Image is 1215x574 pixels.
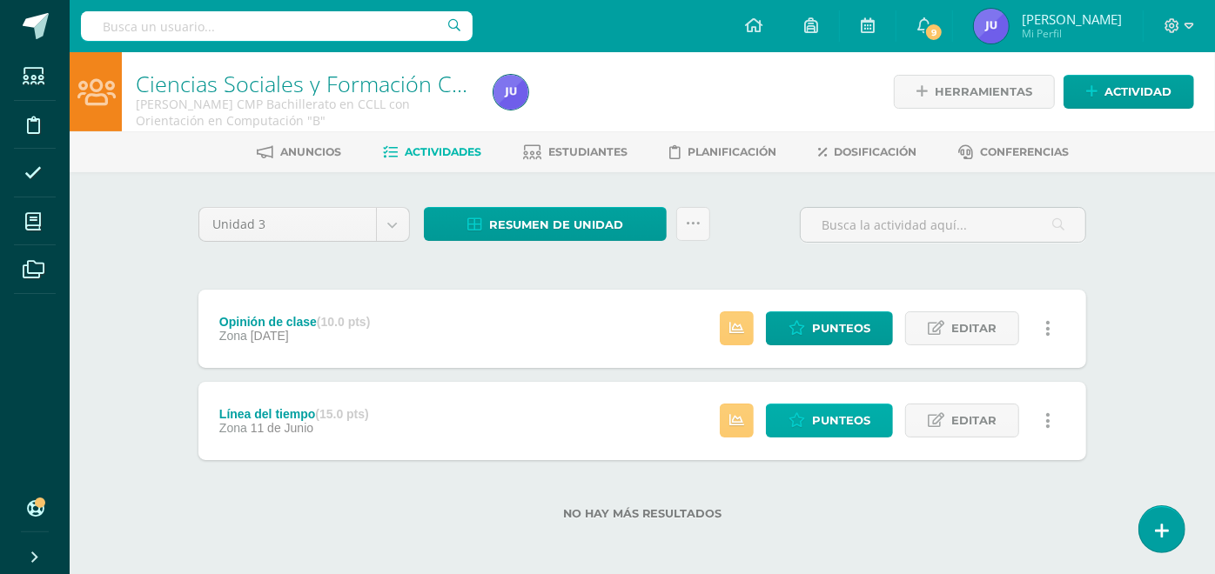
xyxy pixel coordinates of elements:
[258,138,342,166] a: Anuncios
[935,76,1032,108] span: Herramientas
[670,138,777,166] a: Planificación
[1022,10,1122,28] span: [PERSON_NAME]
[819,138,917,166] a: Dosificación
[801,208,1085,242] input: Busca la actividad aquí...
[812,404,870,437] span: Punteos
[251,329,289,343] span: [DATE]
[199,208,409,241] a: Unidad 3
[924,23,943,42] span: 9
[766,311,893,345] a: Punteos
[406,145,482,158] span: Actividades
[219,421,247,435] span: Zona
[894,75,1055,109] a: Herramientas
[219,315,371,329] div: Opinión de clase
[136,96,473,129] div: Quinto Bachillerato CMP Bachillerato en CCLL con Orientación en Computación 'B'
[835,145,917,158] span: Dosificación
[219,329,247,343] span: Zona
[136,71,473,96] h1: Ciencias Sociales y Formación Ciudadana 5
[981,145,1070,158] span: Conferencias
[212,208,363,241] span: Unidad 3
[1022,26,1122,41] span: Mi Perfil
[198,507,1086,520] label: No hay más resultados
[951,404,997,437] span: Editar
[81,11,473,41] input: Busca un usuario...
[251,421,313,435] span: 11 de Junio
[766,404,893,437] a: Punteos
[524,138,628,166] a: Estudiantes
[493,75,528,110] img: 1c677cdbceb973c3fd50f5924ce54eb3.png
[136,69,561,98] a: Ciencias Sociales y Formación Ciudadana 5
[424,207,667,241] a: Resumen de unidad
[489,209,623,241] span: Resumen de unidad
[688,145,777,158] span: Planificación
[549,145,628,158] span: Estudiantes
[384,138,482,166] a: Actividades
[1064,75,1194,109] a: Actividad
[317,315,370,329] strong: (10.0 pts)
[951,312,997,344] span: Editar
[281,145,342,158] span: Anuncios
[812,312,870,344] span: Punteos
[974,9,1009,43] img: 1c677cdbceb973c3fd50f5924ce54eb3.png
[315,407,368,421] strong: (15.0 pts)
[959,138,1070,166] a: Conferencias
[1104,76,1171,108] span: Actividad
[219,407,369,421] div: Línea del tiempo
